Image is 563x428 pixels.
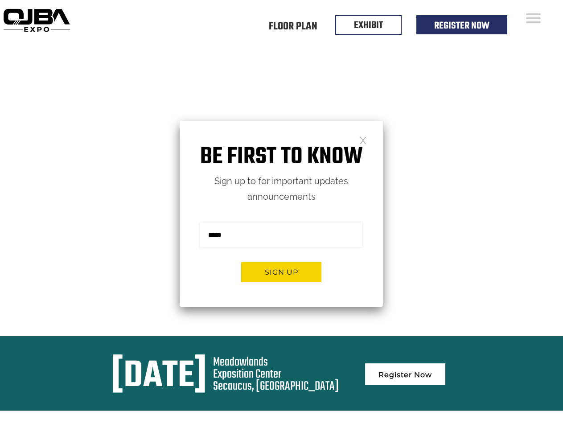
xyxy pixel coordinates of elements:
[180,173,383,205] p: Sign up to for important updates announcements
[359,136,367,144] a: Close
[354,18,383,33] a: EXHIBIT
[434,18,489,33] a: Register Now
[111,356,207,397] div: [DATE]
[213,356,339,392] div: Meadowlands Exposition Center Secaucus, [GEOGRAPHIC_DATA]
[365,363,445,385] a: Register Now
[241,262,321,282] button: Sign up
[180,143,383,171] h1: Be first to know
